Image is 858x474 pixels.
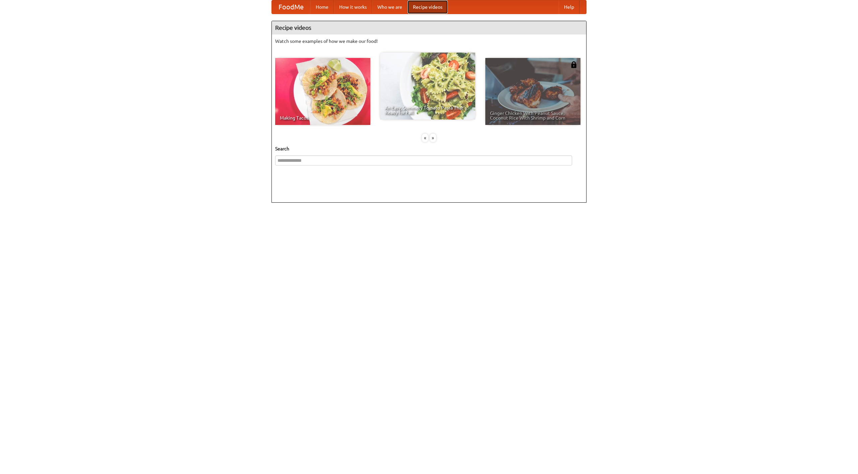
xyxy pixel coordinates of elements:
div: » [430,134,436,142]
h5: Search [275,145,583,152]
p: Watch some examples of how we make our food! [275,38,583,45]
div: « [422,134,428,142]
a: Home [310,0,334,14]
a: Help [559,0,579,14]
a: How it works [334,0,372,14]
span: Making Tacos [280,116,366,120]
a: Making Tacos [275,58,370,125]
h4: Recipe videos [272,21,586,35]
img: 483408.png [570,61,577,68]
a: An Easy, Summery Tomato Pasta That's Ready for Fall [380,53,475,120]
a: Recipe videos [408,0,448,14]
span: An Easy, Summery Tomato Pasta That's Ready for Fall [385,106,471,115]
a: Who we are [372,0,408,14]
a: FoodMe [272,0,310,14]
